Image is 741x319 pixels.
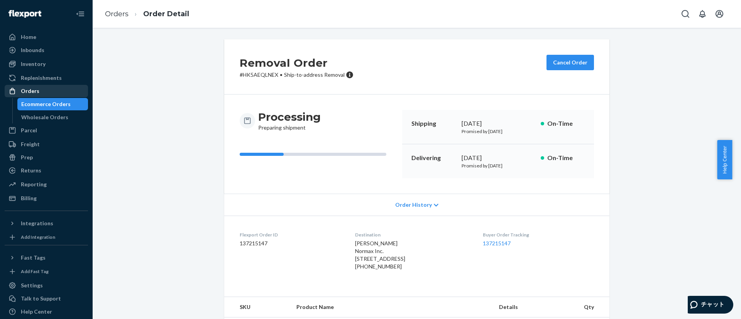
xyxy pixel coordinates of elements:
img: Flexport logo [8,10,41,18]
div: Replenishments [21,74,62,82]
div: Inventory [21,60,46,68]
a: Inventory [5,58,88,70]
p: On-Time [547,154,585,162]
p: Promised by [DATE] [462,128,535,135]
button: Talk to Support [5,292,88,305]
span: Order History [395,201,432,209]
div: Preparing shipment [258,110,321,132]
dd: 137215147 [240,240,343,247]
span: • [280,71,283,78]
div: Fast Tags [21,254,46,262]
ol: breadcrumbs [99,3,195,25]
div: Prep [21,154,33,161]
p: # HK5AEQLNEX [240,71,354,79]
button: Fast Tags [5,251,88,264]
a: Freight [5,138,88,150]
iframe: ウィジェットを開いて担当者とチャットできます [688,296,733,315]
a: Prep [5,151,88,164]
a: Add Integration [5,233,88,242]
h2: Removal Order [240,55,354,71]
th: Product Name [290,297,493,317]
div: Returns [21,167,41,174]
div: Freight [21,140,40,148]
button: Help Center [717,140,732,179]
a: Replenishments [5,72,88,84]
div: Wholesale Orders [21,113,68,121]
dt: Flexport Order ID [240,231,343,238]
button: Integrations [5,217,88,230]
a: Order Detail [143,10,189,18]
div: Add Fast Tag [21,268,49,275]
th: SKU [224,297,290,317]
span: [PERSON_NAME] Normax Inc. [STREET_ADDRESS] [355,240,405,262]
div: Billing [21,194,37,202]
div: [PHONE_NUMBER] [355,263,470,270]
div: [DATE] [462,154,535,162]
div: Orders [21,87,39,95]
a: Inbounds [5,44,88,56]
a: Ecommerce Orders [17,98,88,110]
div: Talk to Support [21,295,61,302]
div: Settings [21,282,43,289]
div: Home [21,33,36,41]
a: Orders [5,85,88,97]
button: Cancel Order [546,55,594,70]
th: Qty [578,297,609,317]
th: Details [493,297,578,317]
div: Help Center [21,308,52,316]
a: Reporting [5,178,88,191]
a: Wholesale Orders [17,111,88,123]
a: Billing [5,192,88,204]
a: Settings [5,279,88,292]
a: Help Center [5,305,88,318]
div: [DATE] [462,119,535,128]
button: Close Navigation [73,6,88,22]
a: 137215147 [483,240,511,246]
h3: Processing [258,110,321,124]
p: Shipping [411,119,455,128]
button: Open notifications [695,6,710,22]
div: Parcel [21,127,37,134]
dt: Destination [355,231,470,238]
a: Add Fast Tag [5,267,88,276]
div: Add Integration [21,234,55,240]
div: Integrations [21,219,53,227]
span: Ship-to-address Removal [284,71,345,78]
p: On-Time [547,119,585,128]
button: Open Search Box [678,6,693,22]
p: Delivering [411,154,455,162]
a: Orders [105,10,129,18]
a: Parcel [5,124,88,137]
div: Inbounds [21,46,44,54]
button: Open account menu [712,6,727,22]
div: Reporting [21,181,47,188]
p: Promised by [DATE] [462,162,535,169]
a: Returns [5,164,88,177]
dt: Buyer Order Tracking [483,231,594,238]
div: Ecommerce Orders [21,100,71,108]
a: Home [5,31,88,43]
